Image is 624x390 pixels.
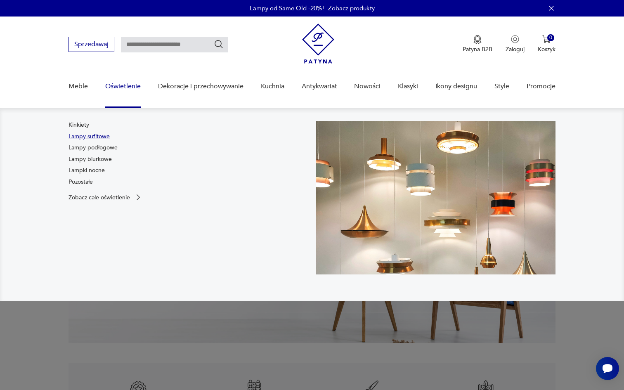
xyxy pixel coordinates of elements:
iframe: Smartsupp widget button [596,357,619,380]
p: Lampy od Same Old -20%! [250,4,324,12]
a: Kuchnia [261,71,284,102]
a: Pozostałe [69,178,93,186]
p: Zaloguj [506,45,525,53]
p: Zobacz całe oświetlenie [69,195,130,200]
a: Kinkiety [69,121,89,129]
a: Style [494,71,509,102]
button: Sprzedawaj [69,37,114,52]
button: Patyna B2B [463,35,492,53]
img: Ikona medalu [473,35,482,44]
a: Antykwariat [302,71,337,102]
img: a9d990cd2508053be832d7f2d4ba3cb1.jpg [316,121,555,274]
a: Lampy biurkowe [69,155,112,163]
a: Klasyki [398,71,418,102]
button: 0Koszyk [538,35,555,53]
a: Sprzedawaj [69,42,114,48]
a: Lampki nocne [69,166,105,175]
a: Lampy podłogowe [69,144,118,152]
img: Ikona koszyka [542,35,551,43]
div: 0 [547,34,554,41]
a: Ikony designu [435,71,477,102]
button: Zaloguj [506,35,525,53]
a: Promocje [527,71,555,102]
p: Patyna B2B [463,45,492,53]
a: Lampy sufitowe [69,132,110,141]
a: Zobacz produkty [328,4,375,12]
a: Ikona medaluPatyna B2B [463,35,492,53]
a: Zobacz całe oświetlenie [69,193,142,201]
a: Dekoracje i przechowywanie [158,71,243,102]
img: Ikonka użytkownika [511,35,519,43]
a: Oświetlenie [105,71,141,102]
p: Koszyk [538,45,555,53]
a: Meble [69,71,88,102]
button: Szukaj [214,39,224,49]
a: Nowości [354,71,381,102]
img: Patyna - sklep z meblami i dekoracjami vintage [302,24,334,64]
